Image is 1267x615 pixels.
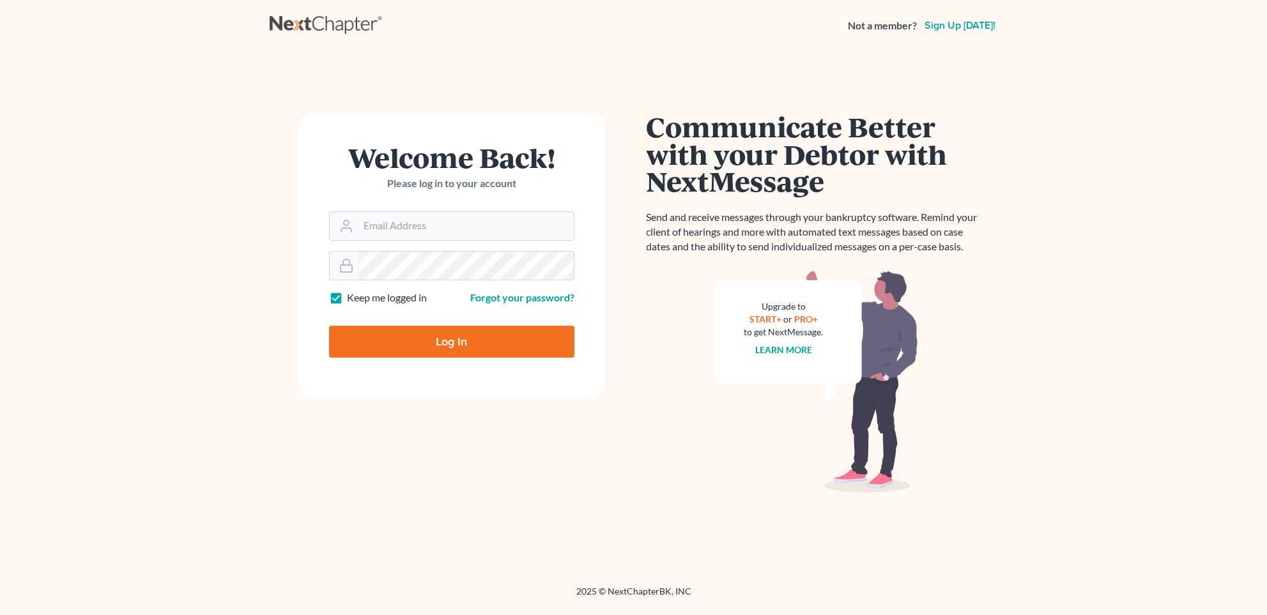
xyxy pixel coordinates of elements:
[755,344,812,355] a: Learn more
[647,113,985,195] h1: Communicate Better with your Debtor with NextMessage
[329,144,574,171] h1: Welcome Back!
[329,326,574,358] input: Log In
[749,314,781,324] a: START+
[744,326,824,338] div: to get NextMessage.
[270,585,998,608] div: 2025 © NextChapterBK, INC
[329,176,574,191] p: Please log in to your account
[922,20,998,31] a: Sign up [DATE]!
[647,210,985,254] p: Send and receive messages through your bankruptcy software. Remind your client of hearings and mo...
[347,291,427,305] label: Keep me logged in
[848,19,917,33] strong: Not a member?
[744,300,824,313] div: Upgrade to
[358,212,574,240] input: Email Address
[794,314,818,324] a: PRO+
[783,314,792,324] span: or
[470,291,574,303] a: Forgot your password?
[714,270,918,493] img: nextmessage_bg-59042aed3d76b12b5cd301f8e5b87938c9018125f34e5fa2b7a6b67550977c72.svg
